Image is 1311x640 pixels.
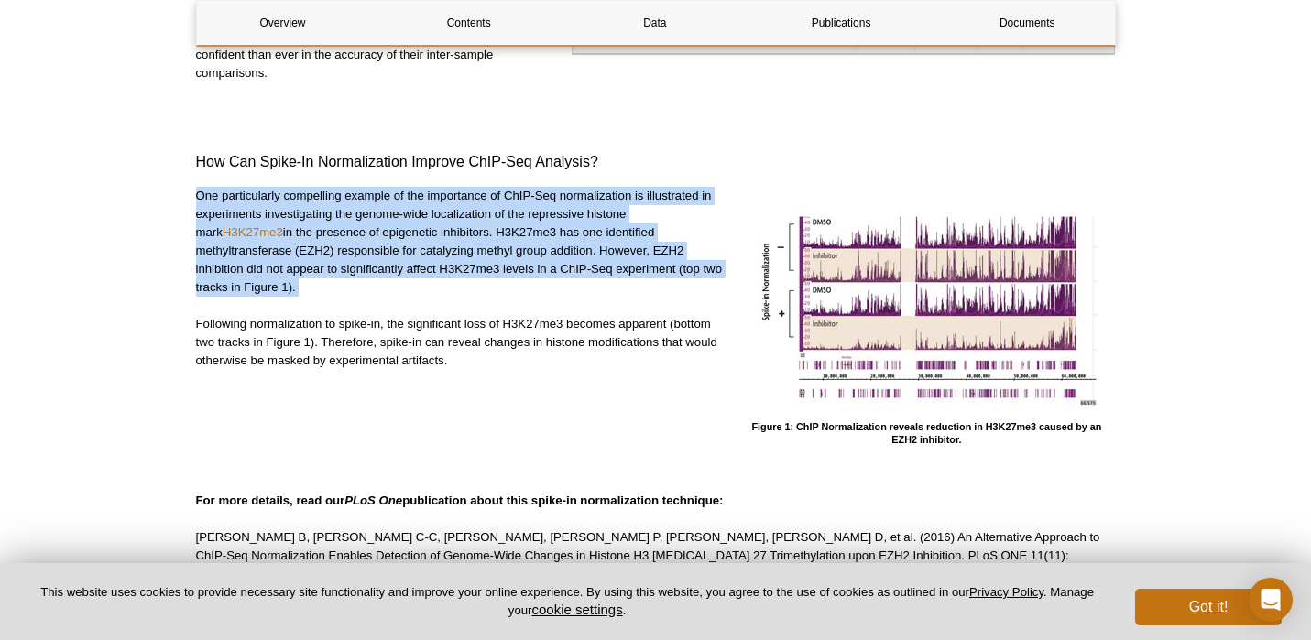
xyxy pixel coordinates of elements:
a: Contents [383,1,555,45]
p: Following normalization to spike-in, the significant loss of H3K27me3 becomes apparent (bottom tw... [196,315,725,370]
button: Got it! [1135,589,1282,625]
a: Documents [941,1,1113,45]
strong: For more details, read our publication about this spike-in normalization technique: [196,494,724,507]
img: ChIP Normalization reveals changes in H3K27me3 levels following treatment with EZH2 inhibitor. [743,187,1109,416]
a: Data [569,1,741,45]
p: [PERSON_NAME] B, [PERSON_NAME] C-C, [PERSON_NAME], [PERSON_NAME] P, [PERSON_NAME], [PERSON_NAME] ... [196,528,1116,583]
p: This website uses cookies to provide necessary site functionality and improve your online experie... [29,584,1105,619]
button: cookie settings [531,602,622,617]
a: H3K27me3 [223,225,283,239]
h3: How Can Spike-In Normalization Improve ChIP-Seq Analysis? [196,151,1116,173]
a: Publications [755,1,927,45]
em: PLoS One [344,494,402,507]
p: One particularly compelling example of the importance of ChIP-Seq normalization is illustrated in... [196,187,725,297]
div: Open Intercom Messenger [1249,578,1293,622]
a: Overview [197,1,369,45]
a: Privacy Policy [969,585,1043,599]
h4: Figure 1: ChIP Normalization reveals reduction in H3K27me3 caused by an EZH2 inhibitor. [737,421,1115,446]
